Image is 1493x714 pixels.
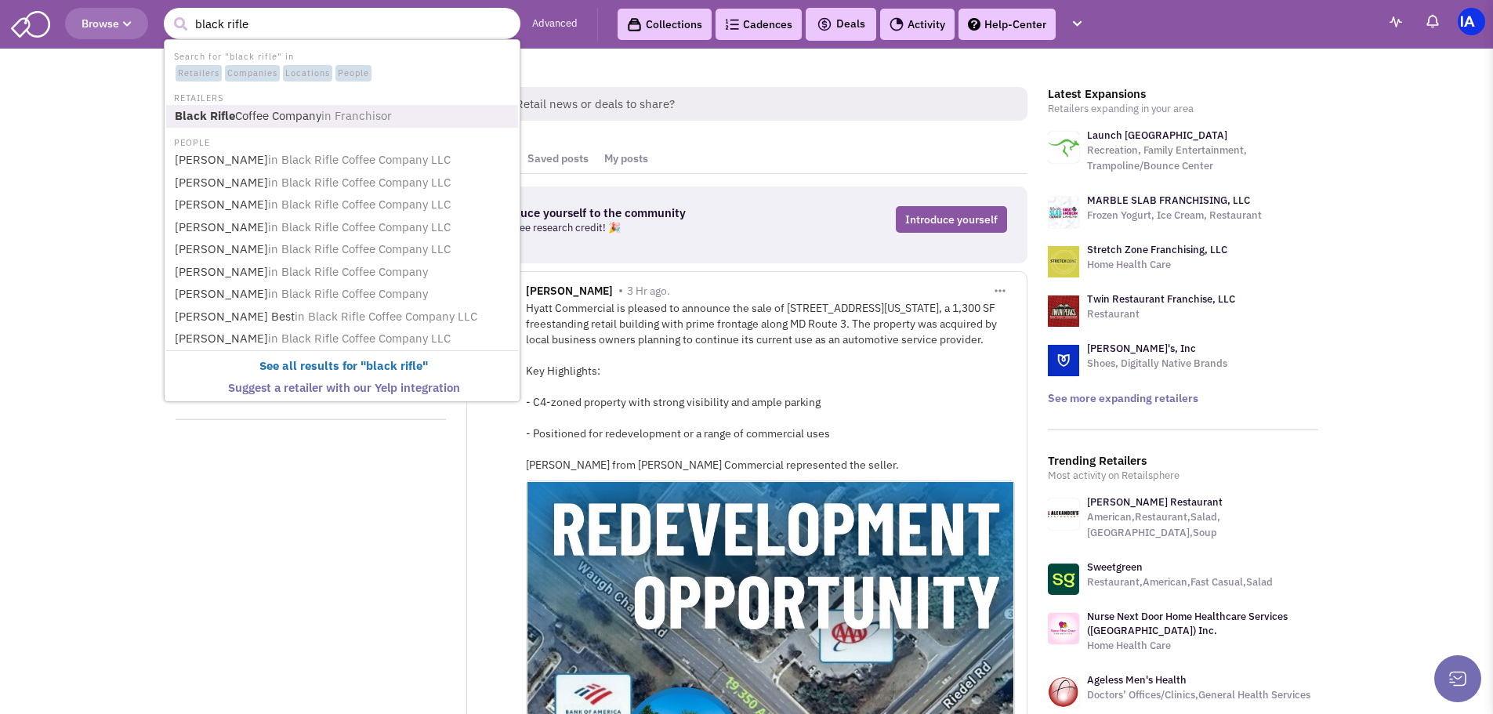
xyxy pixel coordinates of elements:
[170,150,517,171] a: [PERSON_NAME]in Black Rifle Coffee Company LLC
[958,9,1056,40] a: Help-Center
[170,284,517,305] a: [PERSON_NAME]in Black Rifle Coffee Company
[817,15,832,34] img: icon-deals.svg
[1087,509,1318,541] p: American,Restaurant,Salad,[GEOGRAPHIC_DATA],Soup
[268,286,428,301] span: in Black Rifle Coffee Company
[1048,564,1079,595] img: www.sweetgreen.com
[968,18,980,31] img: help.png
[1048,87,1318,101] h3: Latest Expansions
[283,65,332,82] span: Locations
[532,16,578,31] a: Advanced
[503,87,1027,121] span: Retail news or deals to share?
[321,108,392,123] span: in Franchisor
[486,220,782,236] p: Get a free research credit! 🎉
[596,144,656,173] a: My posts
[896,206,1007,233] a: Introduce yourself
[170,306,517,328] a: [PERSON_NAME] Bestin Black Rifle Coffee Company LLC
[170,217,517,238] a: [PERSON_NAME]in Black Rifle Coffee Company LLC
[526,284,613,302] span: [PERSON_NAME]
[1048,132,1079,163] img: logo
[486,206,782,220] h3: Introduce yourself to the community
[1048,468,1318,484] p: Most activity on Retailsphere
[166,47,518,83] li: Search for "black rifle" in
[175,108,235,123] b: Black Rifle
[268,264,428,279] span: in Black Rifle Coffee Company
[1087,143,1318,174] p: Recreation, Family Entertainment, Trampoline/Bounce Center
[259,358,428,373] b: See all results for " "
[268,219,451,234] span: in Black Rifle Coffee Company LLC
[1087,673,1187,687] a: Ageless Men's Health
[335,65,371,82] span: People
[164,8,520,39] input: Search
[170,172,517,194] a: [PERSON_NAME]in Black Rifle Coffee Company LLC
[1087,257,1227,273] p: Home Health Care
[268,152,451,167] span: in Black Rifle Coffee Company LLC
[268,197,451,212] span: in Black Rifle Coffee Company LLC
[880,9,955,40] a: Activity
[268,175,451,190] span: in Black Rifle Coffee Company LLC
[1087,194,1250,207] a: MARBLE SLAB FRANCHISING, LLC
[627,284,670,298] span: 3 Hr ago.
[725,19,739,30] img: Cadences_logo.png
[1087,306,1235,322] p: Restaurant
[366,358,422,373] b: black rifle
[1048,101,1318,117] p: Retailers expanding in your area
[1048,295,1079,327] img: logo
[170,262,517,283] a: [PERSON_NAME]in Black Rifle Coffee Company
[1087,687,1310,703] p: Doctors’ Offices/Clinics,General Health Services
[268,331,451,346] span: in Black Rifle Coffee Company LLC
[1087,129,1227,142] a: Launch [GEOGRAPHIC_DATA]
[1048,391,1198,405] a: See more expanding retailers
[1087,342,1196,355] a: [PERSON_NAME]'s, Inc
[166,133,518,150] li: PEOPLE
[520,144,596,173] a: Saved posts
[1087,574,1273,590] p: Restaurant,American,Fast Casual,Salad
[11,8,50,38] img: SmartAdmin
[1087,560,1143,574] a: Sweetgreen
[1048,345,1079,376] img: logo
[228,380,460,395] b: Suggest a retailer with our Yelp integration
[1087,243,1227,256] a: Stretch Zone Franchising, LLC
[716,9,802,40] a: Cadences
[1087,208,1262,223] p: Frozen Yogurt, Ice Cream, Restaurant
[225,65,280,82] span: Companies
[1048,246,1079,277] img: logo
[1087,495,1223,509] a: [PERSON_NAME] Restaurant
[1087,292,1235,306] a: Twin Restaurant Franchise, LLC
[170,106,517,127] a: Black RifleCoffee Companyin Franchisor
[1048,197,1079,228] img: logo
[618,9,712,40] a: Collections
[1087,638,1318,654] p: Home Health Care
[176,65,222,82] span: Retailers
[1087,610,1288,637] a: Nurse Next Door Home Healthcare Services ([GEOGRAPHIC_DATA]) Inc.
[817,16,865,31] span: Deals
[1087,356,1227,371] p: Shoes, Digitally Native Brands
[170,356,517,377] a: See all results for "black rifle"
[1458,8,1485,35] img: Isabella Amezquita
[295,309,477,324] span: in Black Rifle Coffee Company LLC
[82,16,132,31] span: Browse
[170,378,517,399] a: Suggest a retailer with our Yelp integration
[170,239,517,260] a: [PERSON_NAME]in Black Rifle Coffee Company LLC
[627,17,642,32] img: icon-collection-lavender-black.svg
[166,89,518,105] li: RETAILERS
[170,194,517,216] a: [PERSON_NAME]in Black Rifle Coffee Company LLC
[268,241,451,256] span: in Black Rifle Coffee Company LLC
[65,8,148,39] button: Browse
[1048,454,1318,468] h3: Trending Retailers
[890,17,904,31] img: Activity.png
[526,300,1015,473] div: Hyatt Commercial is pleased to announce the sale of [STREET_ADDRESS][US_STATE], a 1,300 SF freest...
[812,14,870,34] button: Deals
[170,328,517,350] a: [PERSON_NAME]in Black Rifle Coffee Company LLC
